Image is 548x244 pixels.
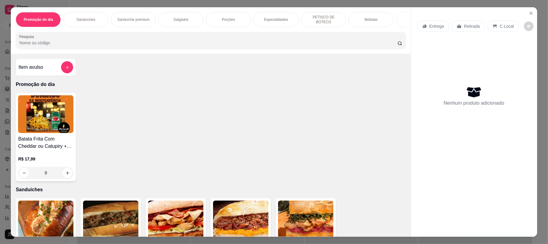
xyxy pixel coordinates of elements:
[464,23,480,29] p: Retirada
[306,15,341,24] p: PETISCO DE BOTECO
[444,100,504,107] p: Nenhum produto adicionado
[18,201,73,238] img: product-image
[429,23,444,29] p: Entrega
[18,156,73,162] p: R$ 17,99
[213,201,268,238] img: product-image
[500,23,514,29] p: C.Local
[365,17,378,22] p: Bebidas
[117,17,150,22] p: Sanduíche premium
[18,135,73,150] h4: Batata Frita Com Cheddar ou Catupiry + Guaraná
[524,21,534,31] button: decrease-product-quantity
[526,8,536,18] button: Close
[173,17,188,22] p: Salgados
[148,201,203,238] img: product-image
[16,81,406,88] p: Promoção do dia
[24,17,53,22] p: Promoção do dia
[19,34,36,39] label: Pesquisa
[222,17,235,22] p: Porções
[18,95,73,133] img: product-image
[16,186,406,193] p: Sanduíches
[63,168,72,178] button: increase-product-quantity
[278,201,333,238] img: product-image
[19,168,29,178] button: decrease-product-quantity
[18,64,43,71] h4: Item avulso
[19,40,397,46] input: Pesquisa
[61,61,73,73] button: add-separate-item
[264,17,288,22] p: Especialidades
[76,17,95,22] p: Sanduíches
[83,201,138,238] img: product-image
